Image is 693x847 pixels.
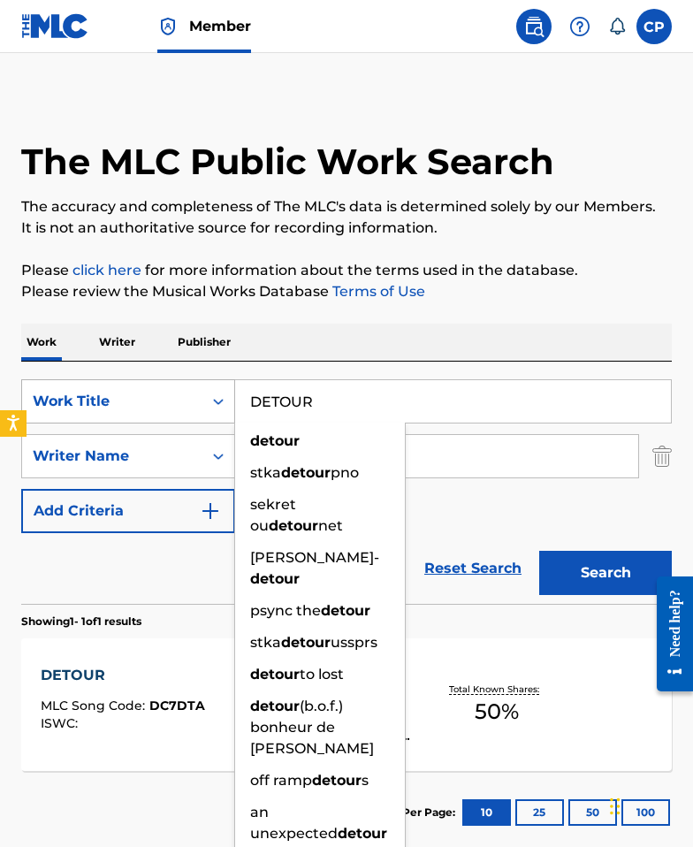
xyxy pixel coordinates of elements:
[321,602,370,619] strong: detour
[250,432,300,449] strong: detour
[189,16,251,36] span: Member
[636,9,672,44] div: User Menu
[569,16,590,37] img: help
[250,666,300,683] strong: detour
[269,517,318,534] strong: detour
[605,762,693,847] iframe: Chat Widget
[610,780,621,833] div: Drag
[94,324,141,361] p: Writer
[359,805,460,820] p: Results Per Page:
[33,391,192,412] div: Work Title
[200,500,221,522] img: 9d2ae6d4665cec9f34b9.svg
[21,217,672,239] p: It is not an authoritative source for recording information.
[21,281,672,302] p: Please review the Musical Works Database
[21,13,89,39] img: MLC Logo
[331,464,359,481] span: pno
[515,799,564,826] button: 25
[250,464,281,481] span: stka
[318,517,343,534] span: net
[250,570,300,587] strong: detour
[72,262,141,279] a: click here
[281,634,331,651] strong: detour
[250,602,321,619] span: psync the
[539,551,672,595] button: Search
[415,549,530,588] a: Reset Search
[449,683,544,696] p: Total Known Shares:
[41,715,82,731] span: ISWC :
[250,698,300,714] strong: detour
[250,804,338,842] span: an unexpected
[562,9,598,44] div: Help
[338,825,387,842] strong: detour
[250,772,312,789] span: off ramp
[312,772,362,789] strong: detour
[21,638,672,771] a: DETOURMLC Song Code:DC7DTAISWC:Writers (1)[PERSON_NAME]Recording Artists (5)[PERSON_NAME], [PERSO...
[157,16,179,37] img: Top Rightsholder
[21,614,141,630] p: Showing 1 - 1 of 1 results
[331,634,377,651] span: ussprs
[281,464,331,481] strong: detour
[21,324,62,361] p: Work
[149,698,205,713] span: DC7DTA
[652,434,672,478] img: Delete Criterion
[21,260,672,281] p: Please for more information about the terms used in the database.
[33,446,192,467] div: Writer Name
[300,666,344,683] span: to lost
[41,665,205,686] div: DETOUR
[250,698,374,757] span: (b.o.f.) bonheur de [PERSON_NAME]
[41,698,149,713] span: MLC Song Code :
[21,379,672,604] form: Search Form
[329,283,425,300] a: Terms of Use
[523,16,544,37] img: search
[608,18,626,35] div: Notifications
[250,549,379,566] span: [PERSON_NAME]-
[21,140,554,184] h1: The MLC Public Work Search
[250,634,281,651] span: stka
[643,563,693,706] iframe: Resource Center
[21,196,672,217] p: The accuracy and completeness of The MLC's data is determined solely by our Members.
[172,324,236,361] p: Publisher
[516,9,552,44] a: Public Search
[462,799,511,826] button: 10
[568,799,617,826] button: 50
[21,489,235,533] button: Add Criteria
[362,772,369,789] span: s
[250,496,296,534] span: sekret ou
[475,696,519,728] span: 50 %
